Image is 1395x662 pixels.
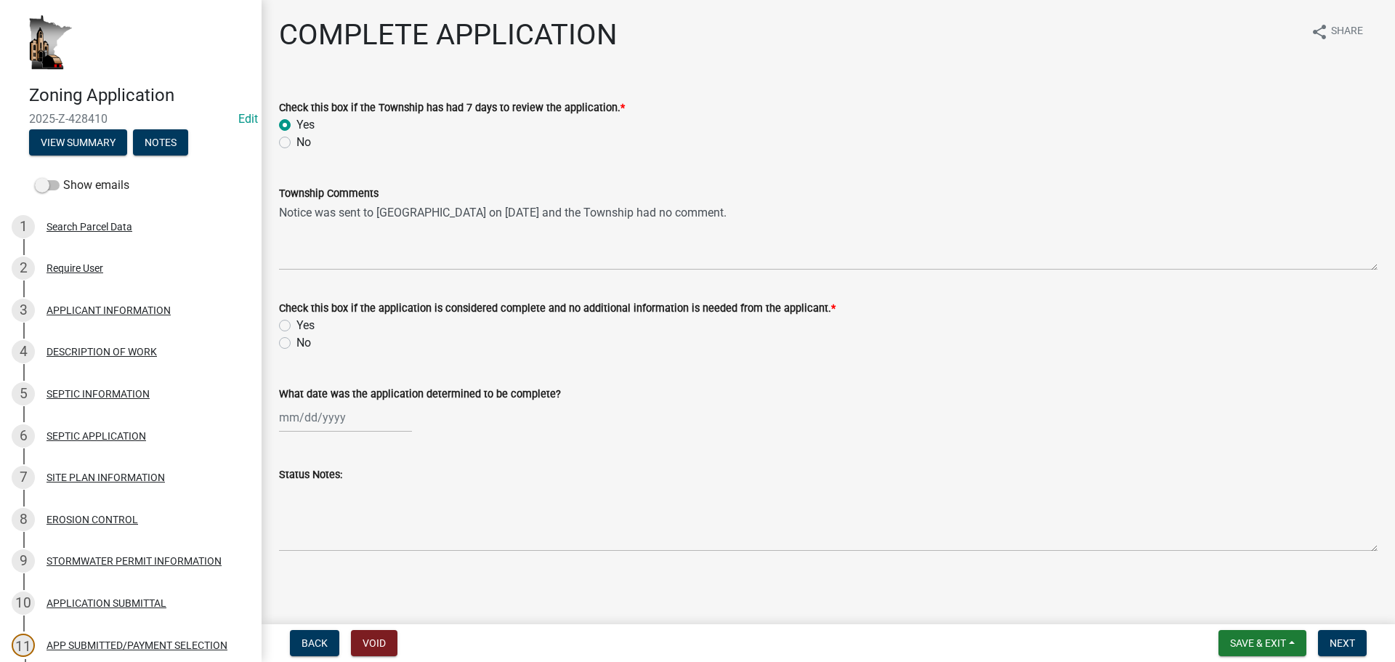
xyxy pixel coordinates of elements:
label: Yes [296,317,315,334]
label: Township Comments [279,189,379,199]
span: Share [1331,23,1363,41]
span: Save & Exit [1230,637,1286,649]
div: 1 [12,215,35,238]
button: Save & Exit [1218,630,1306,656]
div: APPLICATION SUBMITTAL [46,598,166,608]
div: Require User [46,263,103,273]
div: SEPTIC APPLICATION [46,431,146,441]
h4: Zoning Application [29,85,250,106]
wm-modal-confirm: Edit Application Number [238,112,258,126]
div: APP SUBMITTED/PAYMENT SELECTION [46,640,227,650]
span: Next [1330,637,1355,649]
label: No [296,334,311,352]
label: What date was the application determined to be complete? [279,389,561,400]
div: Search Parcel Data [46,222,132,232]
button: Void [351,630,397,656]
a: Edit [238,112,258,126]
div: SEPTIC INFORMATION [46,389,150,399]
h1: COMPLETE APPLICATION [279,17,618,52]
div: APPLICANT INFORMATION [46,305,171,315]
label: Check this box if the application is considered complete and no additional information is needed ... [279,304,836,314]
div: 4 [12,340,35,363]
div: STORMWATER PERMIT INFORMATION [46,556,222,566]
div: DESCRIPTION OF WORK [46,347,157,357]
button: Next [1318,630,1367,656]
div: 7 [12,466,35,489]
wm-modal-confirm: Notes [133,137,188,149]
div: 9 [12,549,35,573]
wm-modal-confirm: Summary [29,137,127,149]
button: View Summary [29,129,127,156]
div: 10 [12,592,35,615]
div: EROSION CONTROL [46,514,138,525]
label: No [296,134,311,151]
label: Yes [296,116,315,134]
div: 6 [12,424,35,448]
i: share [1311,23,1328,41]
div: 11 [12,634,35,657]
span: Back [302,637,328,649]
div: 2 [12,257,35,280]
label: Check this box if the Township has had 7 days to review the application. [279,103,625,113]
button: Notes [133,129,188,156]
div: SITE PLAN INFORMATION [46,472,165,483]
div: 5 [12,382,35,405]
span: 2025-Z-428410 [29,112,232,126]
div: 8 [12,508,35,531]
button: shareShare [1299,17,1375,46]
label: Status Notes: [279,470,342,480]
div: 3 [12,299,35,322]
input: mm/dd/yyyy [279,403,412,432]
label: Show emails [35,177,129,194]
button: Back [290,630,339,656]
img: Houston County, Minnesota [29,15,73,70]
